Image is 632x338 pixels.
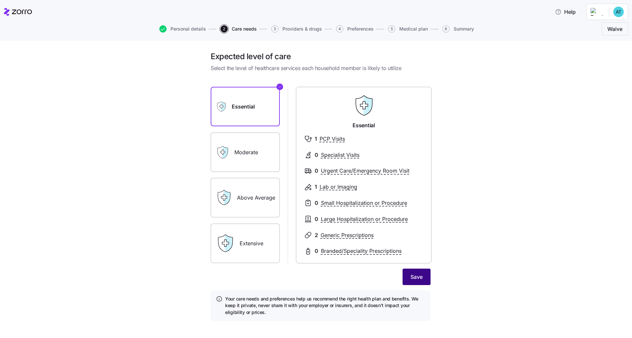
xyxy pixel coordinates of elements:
[171,27,206,31] span: Personal details
[388,25,428,33] button: 5Medical plan
[607,25,622,33] span: Waive
[271,25,322,33] button: 3Providers & drugs
[159,25,206,33] button: Personal details
[321,215,408,223] span: Large Hospitalization or Procedure
[211,51,431,61] h1: Expected level of care
[442,25,474,33] button: 6Summary
[211,64,431,72] span: Select the level of healthcare services each household member is likely to utilize
[315,215,318,223] span: 0
[321,151,359,159] span: Specialist Visits
[211,178,280,217] label: Above Average
[403,269,431,285] button: Save
[315,199,318,207] span: 0
[221,25,257,33] button: 2Care needs
[211,133,280,172] label: Moderate
[347,27,374,31] span: Preferences
[225,296,425,316] h4: Your care needs and preferences help us recommend the right health plan and benefits. We keep it ...
[271,25,278,33] span: 3
[315,183,317,191] span: 1
[399,27,428,31] span: Medical plan
[555,8,576,16] span: Help
[315,231,318,239] span: 2
[336,25,374,33] button: 4Preferences
[315,247,318,255] span: 0
[602,22,628,36] button: Waive
[454,27,474,31] span: Summary
[321,167,409,175] span: Urgent Care/Emergency Room Visit
[315,135,317,143] span: 1
[282,27,322,31] span: Providers & drugs
[315,167,318,175] span: 0
[321,199,407,207] span: Small Hospitalization or Procedure
[232,27,257,31] span: Care needs
[278,83,282,91] svg: Checkmark
[336,25,343,33] span: 4
[321,247,402,255] span: Branded/Speciality Prescriptions
[442,25,450,33] span: 6
[353,121,375,130] span: Essential
[410,273,423,281] span: Save
[591,8,604,16] img: Employer logo
[221,25,228,33] span: 2
[321,231,374,239] span: Generic Prescriptions
[211,224,280,263] label: Extensive
[211,87,280,126] label: Essential
[613,7,624,17] img: 119da9b09e10e96eb69a6652d8b44c65
[320,135,345,143] span: PCP Visits
[320,183,357,191] span: Lab or Imaging
[219,25,257,33] a: 2Care needs
[315,151,318,159] span: 0
[388,25,395,33] span: 5
[550,5,581,18] button: Help
[158,25,206,33] a: Personal details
